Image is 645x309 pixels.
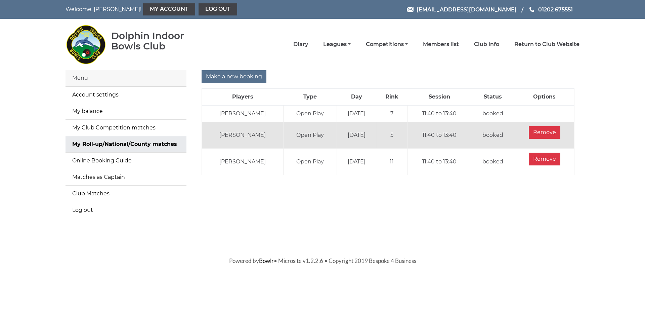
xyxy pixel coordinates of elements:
td: 7 [376,105,407,122]
a: Online Booking Guide [66,153,186,169]
a: Members list [423,41,459,48]
td: 11:40 to 13:40 [407,122,471,149]
a: Matches as Captain [66,169,186,185]
div: Menu [66,70,186,86]
input: Make a new booking [202,70,266,83]
td: Open Play [283,149,337,175]
span: 01202 675551 [538,6,573,12]
a: Bowlr [259,257,274,264]
td: 11 [376,149,407,175]
td: [DATE] [337,105,376,122]
a: Log out [66,202,186,218]
div: Dolphin Indoor Bowls Club [111,31,206,51]
th: Options [515,89,574,106]
td: booked [471,122,515,149]
td: Open Play [283,105,337,122]
a: Diary [293,41,308,48]
a: My Club Competition matches [66,120,186,136]
span: Powered by • Microsite v1.2.2.6 • Copyright 2019 Bespoke 4 Business [229,257,416,264]
span: [EMAIL_ADDRESS][DOMAIN_NAME] [417,6,517,12]
a: Log out [199,3,237,15]
th: Day [337,89,376,106]
td: [PERSON_NAME] [202,149,284,175]
img: Email [407,7,414,12]
th: Players [202,89,284,106]
td: [DATE] [337,149,376,175]
td: 11:40 to 13:40 [407,105,471,122]
td: 11:40 to 13:40 [407,149,471,175]
a: Account settings [66,87,186,103]
img: Dolphin Indoor Bowls Club [66,21,106,68]
a: Return to Club Website [514,41,579,48]
th: Rink [376,89,407,106]
td: booked [471,105,515,122]
th: Type [283,89,337,106]
th: Session [407,89,471,106]
input: Remove [529,153,560,165]
a: Club Info [474,41,499,48]
img: Phone us [529,7,534,12]
a: My Roll-up/National/County matches [66,136,186,152]
td: 5 [376,122,407,149]
a: Email [EMAIL_ADDRESS][DOMAIN_NAME] [407,5,517,14]
td: booked [471,149,515,175]
td: Open Play [283,122,337,149]
a: My Account [143,3,195,15]
a: Phone us 01202 675551 [528,5,573,14]
a: Club Matches [66,186,186,202]
td: [PERSON_NAME] [202,105,284,122]
a: Leagues [323,41,351,48]
th: Status [471,89,515,106]
nav: Welcome, [PERSON_NAME]! [66,3,274,15]
a: Competitions [366,41,408,48]
input: Remove [529,126,560,139]
a: My balance [66,103,186,119]
td: [PERSON_NAME] [202,122,284,149]
td: [DATE] [337,122,376,149]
